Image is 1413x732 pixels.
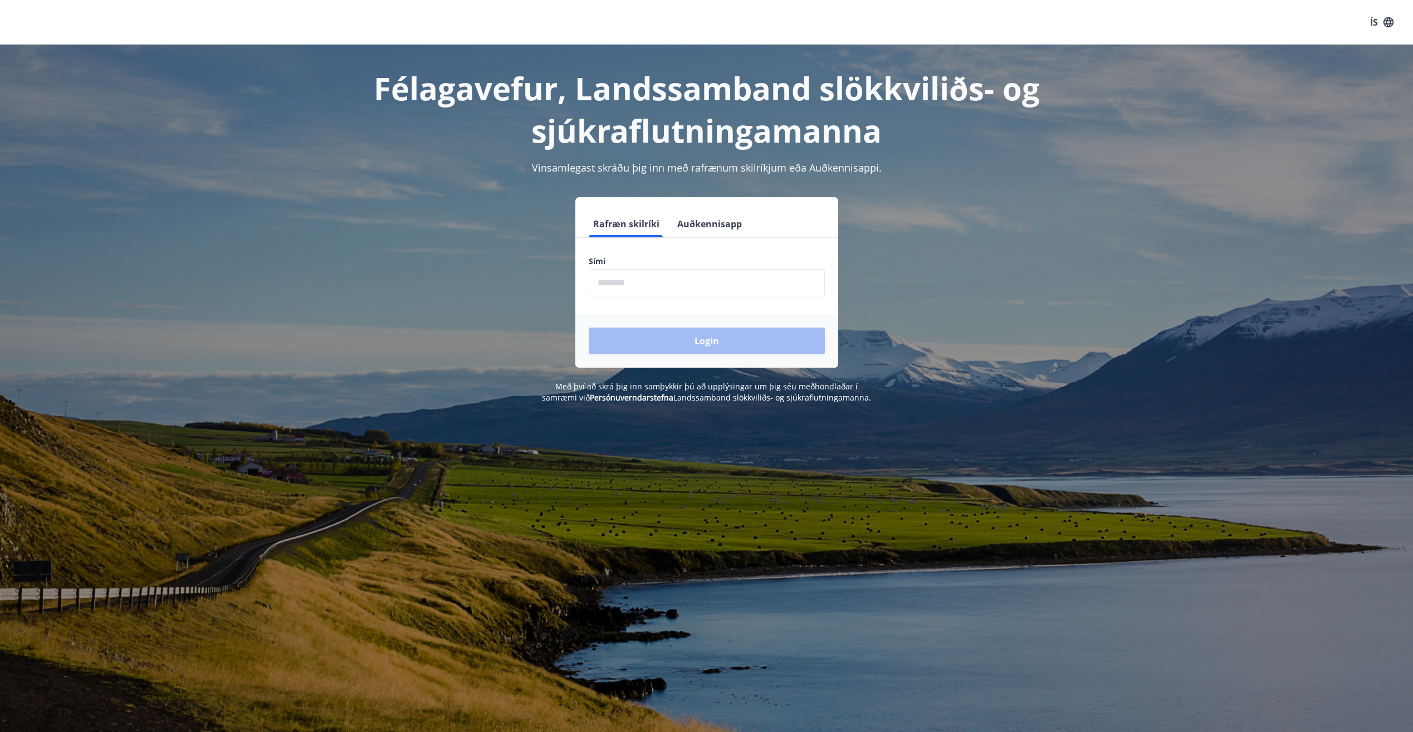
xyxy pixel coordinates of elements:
button: Auðkennisapp [673,211,746,237]
span: Vinsamlegast skráðu þig inn með rafrænum skilríkjum eða Auðkennisappi. [532,161,882,174]
h1: Félagavefur, Landssamband slökkviliðs- og sjúkraflutningamanna [319,67,1094,152]
span: Með því að skrá þig inn samþykkir þú að upplýsingar um þig séu meðhöndlaðar í samræmi við Landssa... [542,381,871,403]
button: ÍS [1364,12,1400,32]
button: Rafræn skilríki [589,211,664,237]
a: Persónuverndarstefna [590,392,673,403]
label: Sími [589,256,825,267]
